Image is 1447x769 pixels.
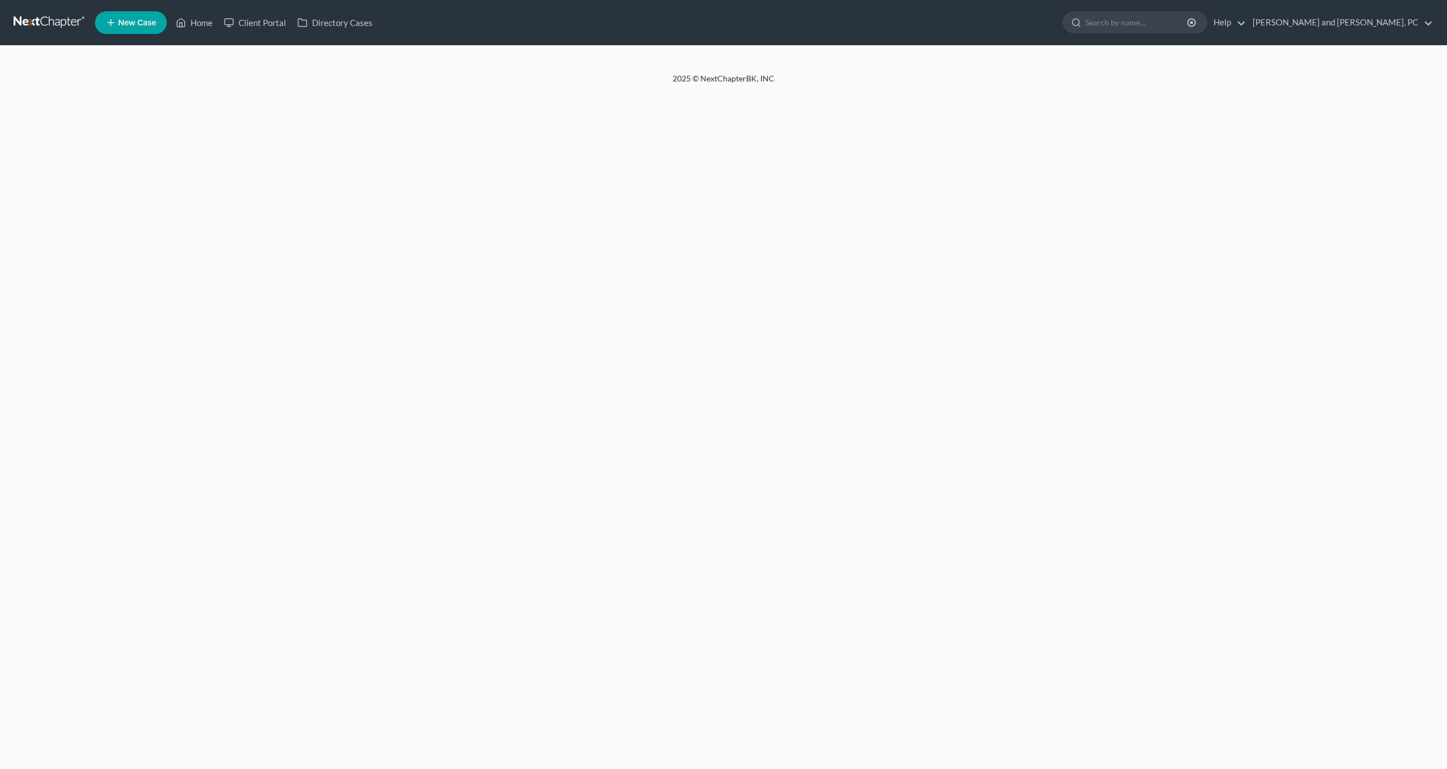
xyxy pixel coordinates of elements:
input: Search by name... [1085,12,1189,33]
a: Directory Cases [292,12,378,33]
a: [PERSON_NAME] and [PERSON_NAME], PC [1247,12,1433,33]
a: Help [1208,12,1246,33]
a: Client Portal [218,12,292,33]
div: 2025 © NextChapterBK, INC [401,73,1046,93]
a: Home [170,12,218,33]
span: New Case [118,19,156,27]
